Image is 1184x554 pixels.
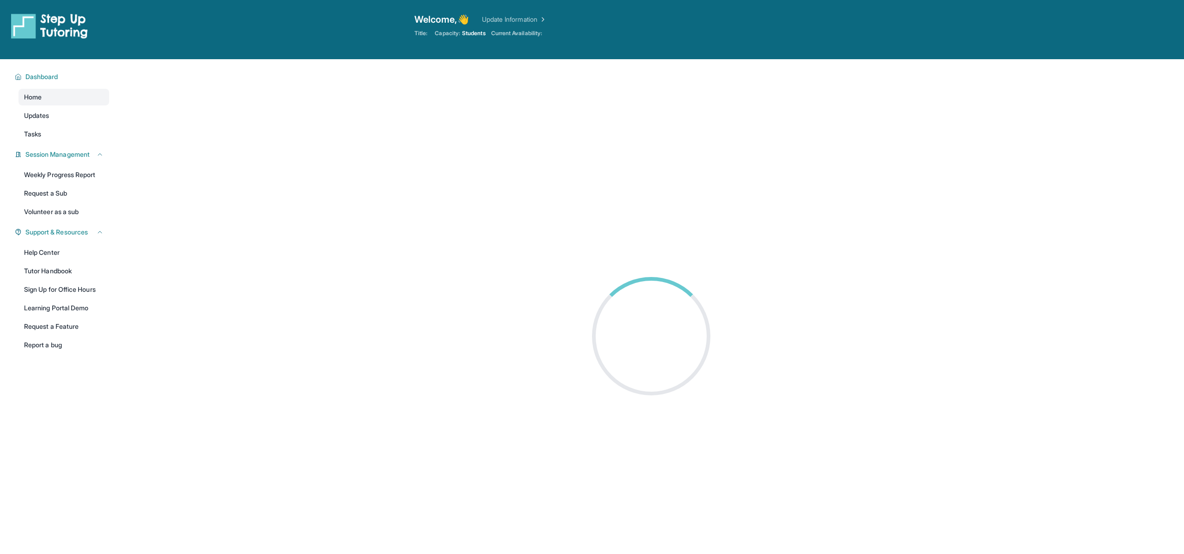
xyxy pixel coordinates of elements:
a: Request a Sub [18,185,109,202]
span: Tasks [24,129,41,139]
a: Tutor Handbook [18,263,109,279]
a: Weekly Progress Report [18,166,109,183]
span: Updates [24,111,49,120]
a: Request a Feature [18,318,109,335]
span: Students [462,30,486,37]
img: Chevron Right [537,15,547,24]
a: Tasks [18,126,109,142]
a: Updates [18,107,109,124]
a: Update Information [482,15,547,24]
span: Home [24,92,42,102]
span: Current Availability: [491,30,542,37]
span: Capacity: [435,30,460,37]
a: Volunteer as a sub [18,203,109,220]
button: Dashboard [22,72,104,81]
button: Support & Resources [22,228,104,237]
span: Session Management [25,150,90,159]
a: Sign Up for Office Hours [18,281,109,298]
a: Learning Portal Demo [18,300,109,316]
img: logo [11,13,88,39]
span: Welcome, 👋 [414,13,469,26]
span: Support & Resources [25,228,88,237]
a: Report a bug [18,337,109,353]
a: Home [18,89,109,105]
button: Session Management [22,150,104,159]
span: Dashboard [25,72,58,81]
a: Help Center [18,244,109,261]
span: Title: [414,30,427,37]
